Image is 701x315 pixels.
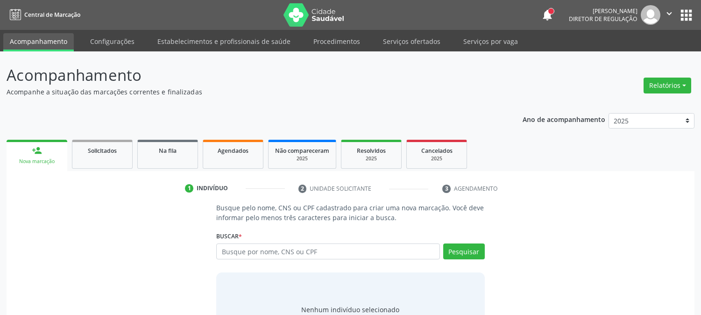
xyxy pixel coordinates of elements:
p: Ano de acompanhamento [523,113,605,125]
p: Acompanhe a situação das marcações correntes e finalizadas [7,87,488,97]
a: Estabelecimentos e profissionais de saúde [151,33,297,50]
span: Diretor de regulação [569,15,637,23]
a: Acompanhamento [3,33,74,51]
span: Solicitados [88,147,117,155]
div: 2025 [348,155,395,162]
span: Resolvidos [357,147,386,155]
button: Pesquisar [443,243,485,259]
a: Central de Marcação [7,7,80,22]
div: person_add [32,145,42,156]
div: 2025 [413,155,460,162]
input: Busque por nome, CNS ou CPF [216,243,439,259]
span: Na fila [159,147,177,155]
p: Acompanhamento [7,64,488,87]
label: Buscar [216,229,242,243]
p: Busque pelo nome, CNS ou CPF cadastrado para criar uma nova marcação. Você deve informar pelo men... [216,203,484,222]
img: img [641,5,660,25]
span: Não compareceram [275,147,329,155]
button: apps [678,7,694,23]
button: notifications [541,8,554,21]
span: Cancelados [421,147,453,155]
div: 1 [185,184,193,193]
span: Agendados [218,147,248,155]
a: Serviços ofertados [376,33,447,50]
span: Central de Marcação [24,11,80,19]
button: Relatórios [644,78,691,93]
a: Configurações [84,33,141,50]
a: Procedimentos [307,33,367,50]
div: Indivíduo [197,184,228,193]
div: Nova marcação [13,158,61,165]
button:  [660,5,678,25]
i:  [664,8,674,19]
div: Nenhum indivíduo selecionado [301,305,399,315]
a: Serviços por vaga [457,33,524,50]
div: [PERSON_NAME] [569,7,637,15]
div: 2025 [275,155,329,162]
